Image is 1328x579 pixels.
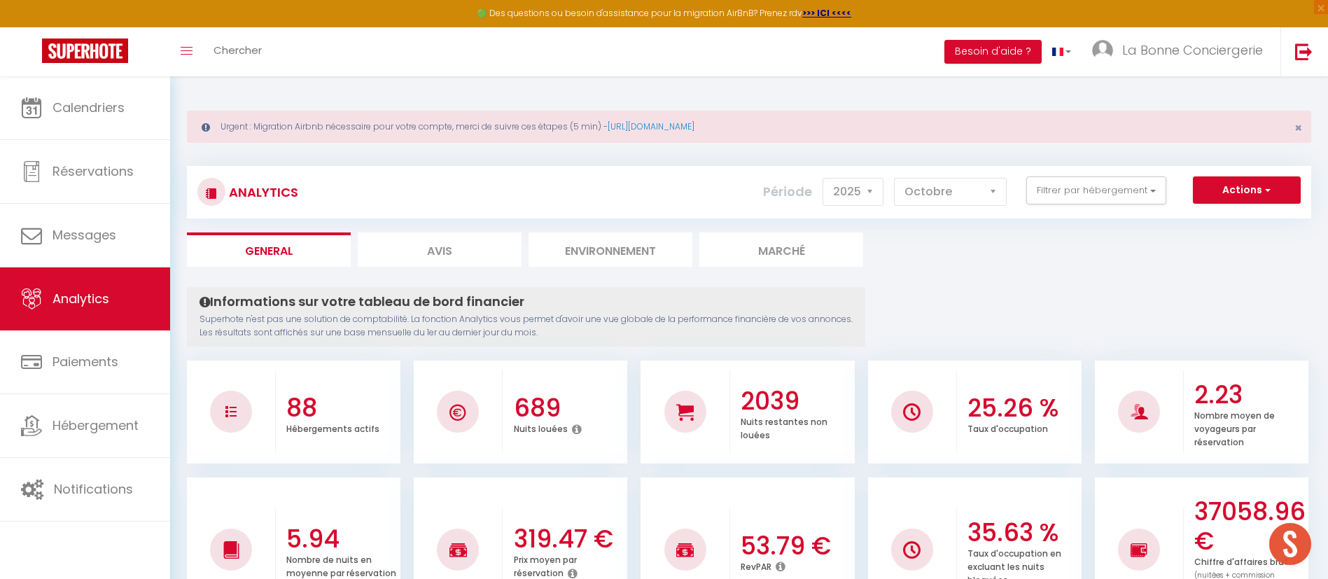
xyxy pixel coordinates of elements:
[200,294,853,309] h4: Informations sur votre tableau de bord financier
[1194,407,1275,448] p: Nombre moyen de voyageurs par réservation
[1193,176,1301,204] button: Actions
[1092,40,1113,61] img: ...
[1194,497,1305,556] h3: 37058.96 €
[225,176,298,208] h3: Analytics
[741,386,851,416] h3: 2039
[1294,122,1302,134] button: Close
[225,406,237,417] img: NO IMAGE
[203,27,272,76] a: Chercher
[200,313,853,340] p: Superhote n'est pas une solution de comptabilité. La fonction Analytics vous permet d'avoir une v...
[1026,176,1166,204] button: Filtrer par hébergement
[741,531,851,561] h3: 53.79 €
[53,99,125,116] span: Calendriers
[286,420,379,435] p: Hébergements actifs
[1294,119,1302,137] span: ×
[944,40,1042,64] button: Besoin d'aide ?
[802,7,851,19] a: >>> ICI <<<<
[53,290,109,307] span: Analytics
[53,353,118,370] span: Paiements
[286,551,396,579] p: Nombre de nuits en moyenne par réservation
[529,232,692,267] li: Environnement
[53,162,134,180] span: Réservations
[967,393,1078,423] h3: 25.26 %
[741,413,827,441] p: Nuits restantes non louées
[187,232,351,267] li: General
[187,111,1311,143] div: Urgent : Migration Airbnb nécessaire pour votre compte, merci de suivre ces étapes (5 min) -
[1269,523,1311,565] div: Ouvrir le chat
[741,558,771,573] p: RevPAR
[699,232,863,267] li: Marché
[53,226,116,244] span: Messages
[967,518,1078,547] h3: 35.63 %
[1194,380,1305,410] h3: 2.23
[358,232,522,267] li: Avis
[1295,43,1313,60] img: logout
[42,39,128,63] img: Super Booking
[763,176,812,207] label: Période
[514,524,624,554] h3: 319.47 €
[1131,541,1148,558] img: NO IMAGE
[1122,41,1263,59] span: La Bonne Conciergerie
[514,551,577,579] p: Prix moyen par réservation
[514,420,568,435] p: Nuits louées
[608,120,694,132] a: [URL][DOMAIN_NAME]
[286,393,397,423] h3: 88
[54,480,133,498] span: Notifications
[903,541,921,559] img: NO IMAGE
[214,43,262,57] span: Chercher
[286,524,397,554] h3: 5.94
[1082,27,1280,76] a: ... La Bonne Conciergerie
[53,417,139,434] span: Hébergement
[967,420,1048,435] p: Taux d'occupation
[514,393,624,423] h3: 689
